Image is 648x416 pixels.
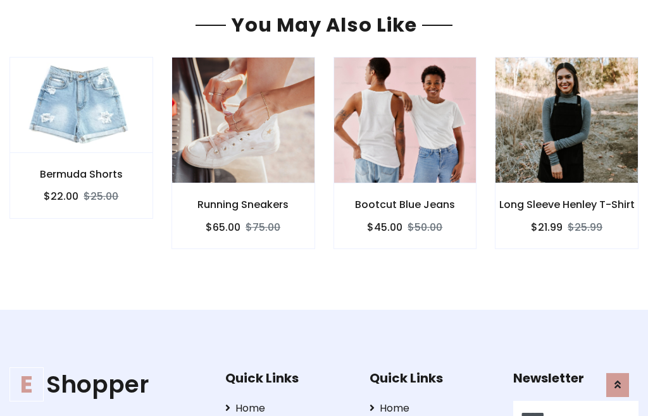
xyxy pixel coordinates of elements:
[495,199,638,211] h6: Long Sleeve Henley T-Shirt
[334,199,477,211] h6: Bootcut Blue Jeans
[172,199,315,211] h6: Running Sneakers
[531,221,563,233] h6: $21.99
[408,220,442,235] del: $50.00
[225,370,351,386] h5: Quick Links
[246,220,280,235] del: $75.00
[367,221,402,233] h6: $45.00
[9,370,206,399] a: EShopper
[225,401,351,416] a: Home
[9,370,206,399] h1: Shopper
[10,168,153,180] h6: Bermuda Shorts
[9,367,44,401] span: E
[568,220,602,235] del: $25.99
[206,221,240,233] h6: $65.00
[495,57,639,248] a: Long Sleeve Henley T-Shirt $21.99$25.99
[44,190,78,202] h6: $22.00
[513,370,639,386] h5: Newsletter
[370,370,495,386] h5: Quick Links
[226,11,422,39] span: You May Also Like
[171,57,315,248] a: Running Sneakers $65.00$75.00
[84,189,118,204] del: $25.00
[370,401,495,416] a: Home
[333,57,477,248] a: Bootcut Blue Jeans $45.00$50.00
[9,57,153,218] a: Bermuda Shorts $22.00$25.00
